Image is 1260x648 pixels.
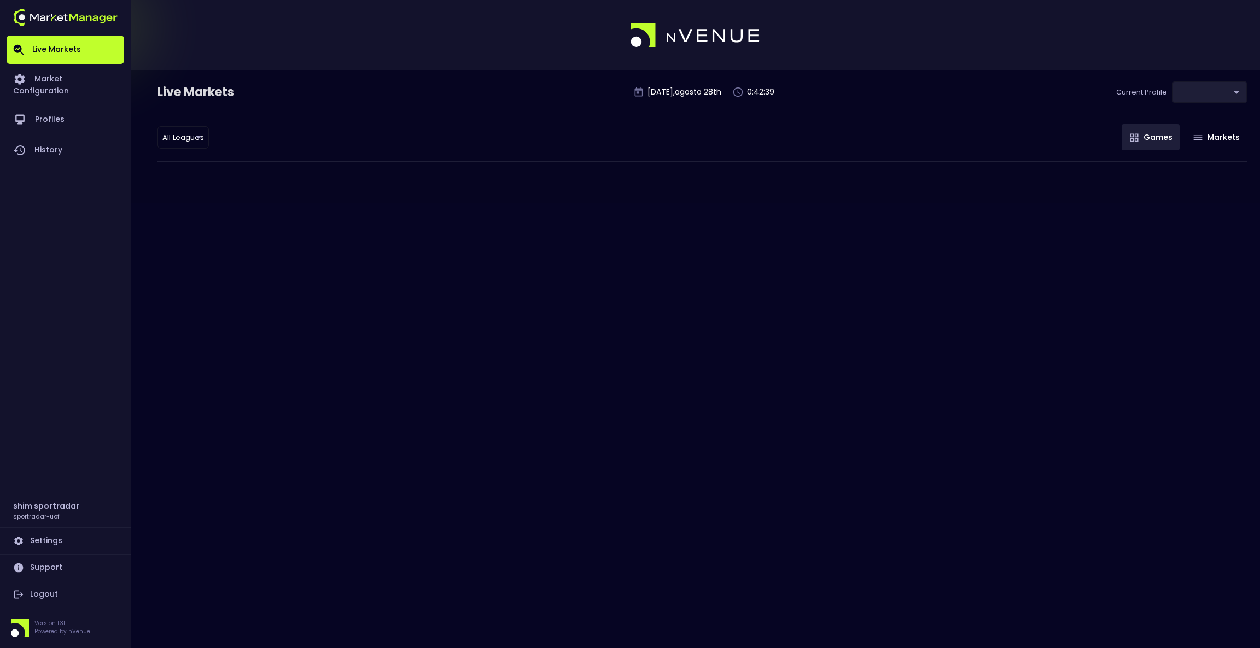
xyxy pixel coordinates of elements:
[7,555,124,581] a: Support
[1185,124,1247,150] button: Markets
[7,104,124,135] a: Profiles
[7,64,124,104] a: Market Configuration
[34,627,90,635] p: Powered by nVenue
[13,500,79,512] h2: shim sportradar
[647,86,721,98] p: [DATE] , agosto 28 th
[7,528,124,554] a: Settings
[631,23,761,48] img: logo
[157,84,291,101] div: Live Markets
[1122,124,1180,150] button: Games
[34,619,90,627] p: Version 1.31
[13,9,118,26] img: logo
[7,135,124,166] a: History
[7,36,124,64] a: Live Markets
[7,581,124,608] a: Logout
[1116,87,1167,98] p: Current Profile
[13,512,60,520] h3: sportradar-uof
[157,126,209,149] div: ​
[747,86,774,98] p: 0:42:39
[1193,135,1203,140] img: gameIcon
[1172,81,1247,103] div: ​
[7,619,124,637] div: Version 1.31Powered by nVenue
[1130,133,1139,142] img: gameIcon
